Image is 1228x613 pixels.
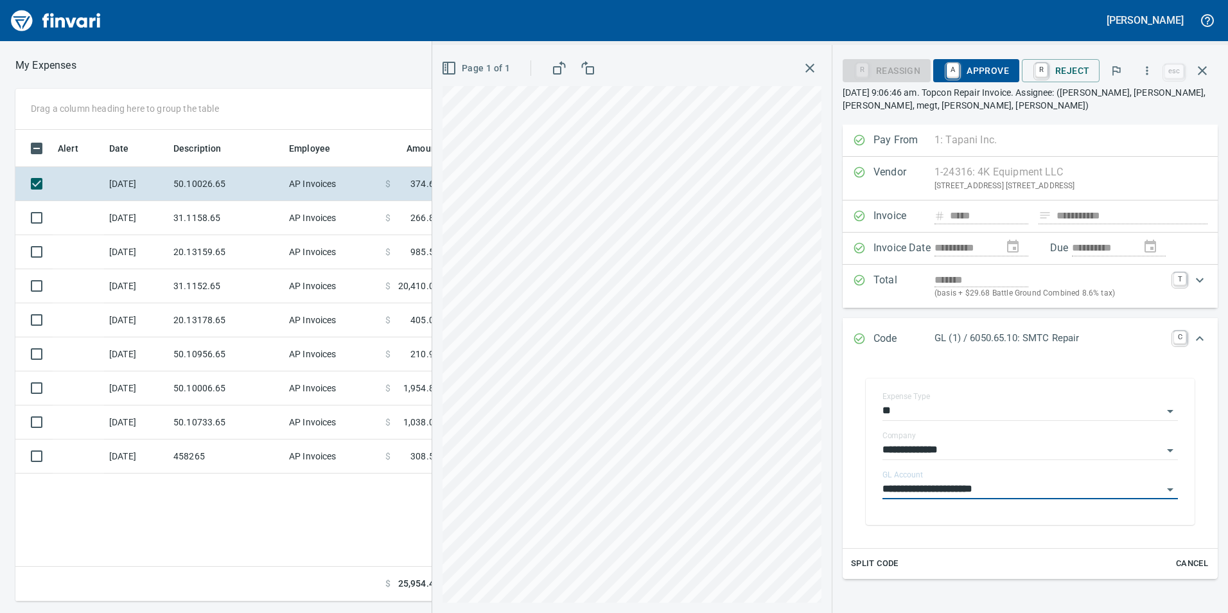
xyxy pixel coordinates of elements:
[284,235,380,269] td: AP Invoices
[284,337,380,371] td: AP Invoices
[843,64,931,75] div: Reassign
[104,371,168,405] td: [DATE]
[410,177,439,190] span: 374.68
[104,235,168,269] td: [DATE]
[410,450,439,463] span: 308.53
[168,371,284,405] td: 50.10006.65
[882,471,923,479] label: GL Account
[1035,63,1048,77] a: R
[104,337,168,371] td: [DATE]
[104,201,168,235] td: [DATE]
[1161,402,1179,420] button: Open
[284,371,380,405] td: AP Invoices
[168,167,284,201] td: 50.10026.65
[284,303,380,337] td: AP Invoices
[843,360,1218,579] div: Expand
[385,177,390,190] span: $
[1022,59,1100,82] button: RReject
[168,269,284,303] td: 31.1152.65
[168,337,284,371] td: 50.10956.65
[947,63,959,77] a: A
[843,86,1218,112] p: [DATE] 9:06:46 am. Topcon Repair Invoice. Assignee: ([PERSON_NAME], [PERSON_NAME], [PERSON_NAME],...
[1173,331,1186,344] a: C
[109,141,129,156] span: Date
[843,318,1218,360] div: Expand
[31,102,219,115] p: Drag a column heading here to group the table
[1161,55,1218,86] span: Close invoice
[882,393,930,400] label: Expense Type
[934,287,1166,300] p: (basis + $29.68 Battle Ground Combined 8.6% tax)
[385,280,390,292] span: $
[1161,481,1179,499] button: Open
[385,382,390,395] span: $
[1173,272,1186,285] a: T
[410,211,439,224] span: 266.86
[933,59,1019,82] button: AApprove
[385,314,390,326] span: $
[410,314,439,326] span: 405.02
[1164,64,1184,78] a: esc
[385,416,390,429] span: $
[168,405,284,440] td: 50.10733.65
[444,60,510,76] span: Page 1 of 1
[403,416,439,429] span: 1,038.02
[173,141,222,156] span: Description
[1032,60,1089,82] span: Reject
[173,141,238,156] span: Description
[104,440,168,474] td: [DATE]
[390,141,439,156] span: Amount
[385,348,390,360] span: $
[848,554,902,574] button: Split Code
[284,201,380,235] td: AP Invoices
[1133,57,1161,85] button: More
[407,141,439,156] span: Amount
[410,245,439,258] span: 985.52
[58,141,95,156] span: Alert
[439,57,515,80] button: Page 1 of 1
[104,167,168,201] td: [DATE]
[168,303,284,337] td: 20.13178.65
[403,382,439,395] span: 1,954.80
[168,235,284,269] td: 20.13159.65
[289,141,330,156] span: Employee
[168,440,284,474] td: 458265
[289,141,347,156] span: Employee
[385,245,390,258] span: $
[385,450,390,463] span: $
[385,211,390,224] span: $
[284,167,380,201] td: AP Invoices
[410,348,439,360] span: 210.95
[1102,57,1130,85] button: Flag
[104,303,168,337] td: [DATE]
[1175,556,1209,571] span: Cancel
[15,58,76,73] nav: breadcrumb
[58,141,78,156] span: Alert
[15,58,76,73] p: My Expenses
[1107,13,1184,27] h5: [PERSON_NAME]
[1161,441,1179,459] button: Open
[882,432,916,440] label: Company
[851,556,899,571] span: Split Code
[284,405,380,440] td: AP Invoices
[943,60,1009,82] span: Approve
[873,272,934,300] p: Total
[104,269,168,303] td: [DATE]
[398,577,439,591] span: 25,954.46
[1171,554,1213,574] button: Cancel
[398,280,439,292] span: 20,410.08
[284,440,380,474] td: AP Invoices
[934,331,1166,346] p: GL (1) / 6050.65.10: SMTC Repair
[843,265,1218,308] div: Expand
[385,577,390,591] span: $
[873,331,934,348] p: Code
[104,405,168,440] td: [DATE]
[109,141,146,156] span: Date
[168,201,284,235] td: 31.1158.65
[1103,10,1187,30] button: [PERSON_NAME]
[8,5,104,36] img: Finvari
[284,269,380,303] td: AP Invoices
